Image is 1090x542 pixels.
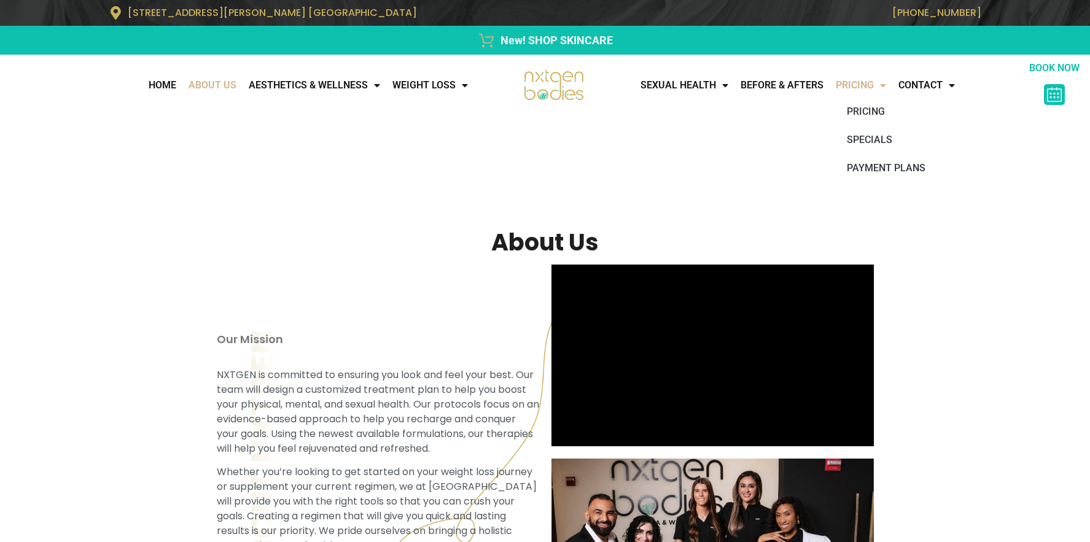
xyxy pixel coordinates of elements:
a: CONTACT [892,73,961,98]
a: Pricing [830,73,892,98]
span: [STREET_ADDRESS][PERSON_NAME] [GEOGRAPHIC_DATA] [128,6,417,20]
a: New! SHOP SKINCARE [109,32,981,48]
a: WEIGHT LOSS [386,73,474,98]
a: AESTHETICS & WELLNESS [243,73,386,98]
p: BOOK NOW [1026,61,1084,75]
p: Our Mission [217,332,539,347]
a: Sexual Health [634,73,734,98]
p: [PHONE_NUMBER] [551,7,981,18]
p: NXTGEN is committed to ensuring you look and feel your best. Our team will design a customized tr... [217,368,539,456]
ul: Pricing [830,98,938,182]
span: New! SHOP SKINCARE [497,32,613,48]
nav: Menu [6,73,474,98]
iframe: March 13, 2024 [551,265,874,446]
a: Specials [830,126,938,154]
h2: About Us [263,226,828,258]
nav: Menu [634,73,1026,98]
a: Payment Plans [830,154,938,182]
a: Pricing [830,98,938,126]
a: About Us [182,73,243,98]
a: Home [142,73,182,98]
a: Before & Afters [734,73,830,98]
